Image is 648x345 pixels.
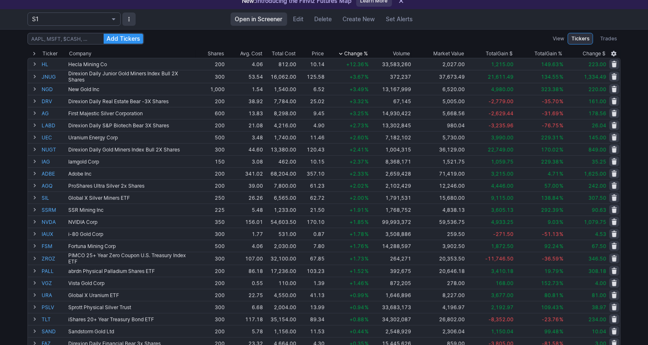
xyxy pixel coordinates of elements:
[297,204,325,216] td: 21.50
[68,183,195,189] div: ProShares Ultra Silver 2x Shares
[491,219,514,225] span: 4,933.25
[264,107,297,119] td: 8,298.00
[365,195,369,201] span: %
[264,83,297,95] td: 1,540.00
[297,179,325,191] td: 61.23
[588,98,606,104] span: 161.00
[412,167,466,179] td: 71,419.00
[559,268,564,274] span: %
[542,110,559,117] span: -31.69
[412,252,466,265] td: 20,353.50
[104,34,143,44] button: Add Tickers
[541,207,559,213] span: 292.39
[559,146,564,153] span: %
[350,243,364,249] span: +1.76
[42,119,67,131] a: LABD
[231,12,287,26] a: Open in Screener
[568,33,593,45] a: Tickers
[264,119,297,131] td: 4,216.00
[264,95,297,107] td: 7,784.00
[235,15,283,23] span: Open in Screener
[365,231,369,237] span: %
[596,33,621,45] a: Trades
[541,159,559,165] span: 229.38
[486,50,497,58] span: Total
[42,204,67,216] a: SSRM
[489,98,514,104] span: -2,779.00
[412,228,466,240] td: 259.50
[68,268,195,274] div: abrdn Physical Palladium Shares ETF
[68,243,195,249] div: Fortuna Mining Corp
[382,12,418,26] a: Set Alerts
[264,216,297,228] td: 54,603.50
[370,252,412,265] td: 264,271
[297,95,325,107] td: 25.02
[592,122,606,129] span: 26.04
[350,171,364,177] span: +2.33
[370,95,412,107] td: 67,145
[226,240,264,252] td: 4.06
[588,146,606,153] span: 849.00
[297,191,325,204] td: 62.72
[365,256,369,262] span: %
[370,70,412,83] td: 372,237
[196,95,226,107] td: 200
[370,155,412,167] td: 8,368,171
[196,143,226,155] td: 300
[350,122,364,129] span: +2.73
[541,195,559,201] span: 138.84
[350,86,364,92] span: +3.49
[559,86,564,92] span: %
[42,180,67,191] a: AGQ
[412,70,466,83] td: 37,673.49
[226,83,264,95] td: 1.54
[315,15,332,23] span: Delete
[559,219,564,225] span: %
[196,107,226,119] td: 600
[42,132,67,143] a: UEC
[240,50,262,58] div: Avg. Cost
[365,146,369,153] span: %
[42,70,67,83] a: JNUG
[365,183,369,189] span: %
[226,216,264,228] td: 156.01
[559,171,564,177] span: %
[297,70,325,83] td: 125.58
[226,265,264,277] td: 86.18
[600,35,617,43] span: Trades
[370,216,412,228] td: 99,993,372
[365,134,369,141] span: %
[42,144,67,155] a: NUGT
[297,265,325,277] td: 103.23
[412,107,466,119] td: 5,668.56
[196,119,226,131] td: 200
[584,74,606,80] span: 1,334.49
[297,107,325,119] td: 9.45
[297,277,325,289] td: 1.39
[370,107,412,119] td: 14,930,422
[264,58,297,70] td: 812.00
[588,256,606,262] span: 346.50
[489,122,514,129] span: -3,235.96
[485,256,514,262] span: -11,746.50
[226,155,264,167] td: 3.08
[226,107,264,119] td: 13.83
[412,143,466,155] td: 36,129.00
[68,122,195,129] div: Direxion Daily S&P Biotech Bear 3X Shares
[544,243,559,249] span: 92.24
[196,216,226,228] td: 350
[344,50,368,58] span: Change %
[370,191,412,204] td: 1,791,531
[68,110,195,117] div: First Majestic Silver Corporation
[264,265,297,277] td: 17,236.00
[535,50,546,58] span: Total
[68,219,195,225] div: NVIDIA Corp
[412,83,466,95] td: 6,520.00
[370,83,412,95] td: 13,167,999
[370,228,412,240] td: 3,508,886
[592,159,606,165] span: 35.25
[68,86,195,92] div: New Gold Inc
[68,134,195,141] div: Uranium Energy Corp
[42,301,67,313] a: PSLV
[370,58,412,70] td: 33,583,260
